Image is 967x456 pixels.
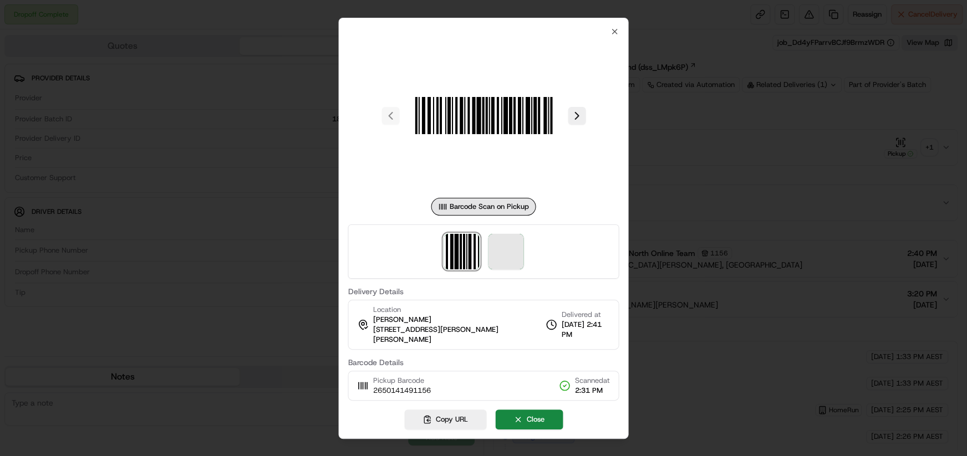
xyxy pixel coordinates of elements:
[404,409,486,429] button: Copy URL
[575,386,610,396] span: 2:31 PM
[404,36,563,196] img: barcode_scan_on_pickup image
[373,376,430,386] span: Pickup Barcode
[495,409,563,429] button: Close
[444,234,479,269] img: barcode_scan_on_pickup image
[373,305,400,315] span: Location
[561,320,609,340] span: [DATE] 2:41 PM
[348,358,619,366] label: Barcode Details
[373,386,430,396] span: 2650141491156
[373,325,543,345] span: [STREET_ADDRESS][PERSON_NAME][PERSON_NAME]
[575,376,610,386] span: Scanned at
[561,310,609,320] span: Delivered at
[431,198,536,216] div: Barcode Scan on Pickup
[348,288,619,295] label: Delivery Details
[373,315,431,325] span: [PERSON_NAME]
